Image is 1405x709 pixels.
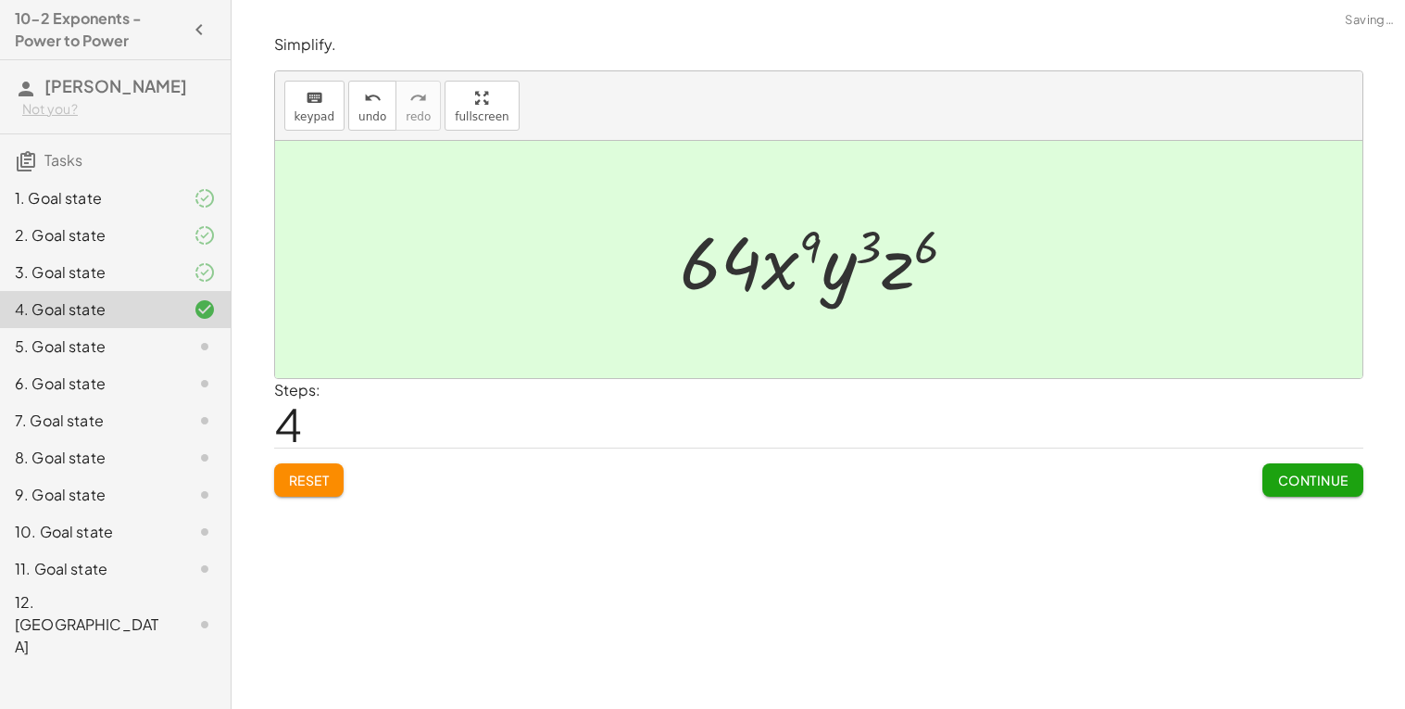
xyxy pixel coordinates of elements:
i: Task not started. [194,558,216,580]
span: fullscreen [455,110,508,123]
div: 5. Goal state [15,336,164,358]
span: Tasks [44,150,82,170]
i: Task finished and part of it marked as correct. [194,224,216,247]
button: Continue [1262,463,1362,497]
div: 7. Goal state [15,410,164,432]
span: redo [406,110,431,123]
div: 9. Goal state [15,484,164,506]
p: Simplify. [274,34,1363,56]
button: redoredo [395,81,441,131]
span: keypad [295,110,335,123]
i: Task not started. [194,484,216,506]
div: 2. Goal state [15,224,164,247]
button: Reset [274,463,345,497]
h4: 10-2 Exponents - Power to Power [15,7,182,52]
button: keyboardkeypad [284,81,345,131]
i: keyboard [306,87,323,109]
i: Task not started. [194,447,216,469]
div: 4. Goal state [15,298,164,321]
div: 1. Goal state [15,187,164,209]
i: Task finished and part of it marked as correct. [194,261,216,284]
span: Reset [289,472,330,488]
button: undoundo [348,81,396,131]
i: Task not started. [194,336,216,358]
span: [PERSON_NAME] [44,75,187,96]
i: redo [409,87,427,109]
div: 11. Goal state [15,558,164,580]
button: fullscreen [445,81,519,131]
span: Saving… [1345,11,1394,30]
div: 10. Goal state [15,521,164,543]
i: Task finished and correct. [194,298,216,321]
div: 12. [GEOGRAPHIC_DATA] [15,591,164,658]
div: 3. Goal state [15,261,164,284]
span: Continue [1277,472,1348,488]
span: 4 [274,396,302,452]
i: undo [364,87,382,109]
label: Steps: [274,380,320,399]
div: 8. Goal state [15,447,164,469]
div: 6. Goal state [15,373,164,395]
i: Task not started. [194,373,216,395]
div: Not you? [22,100,216,119]
i: Task finished and part of it marked as correct. [194,187,216,209]
i: Task not started. [194,410,216,432]
i: Task not started. [194,614,216,636]
span: undo [358,110,386,123]
i: Task not started. [194,521,216,543]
